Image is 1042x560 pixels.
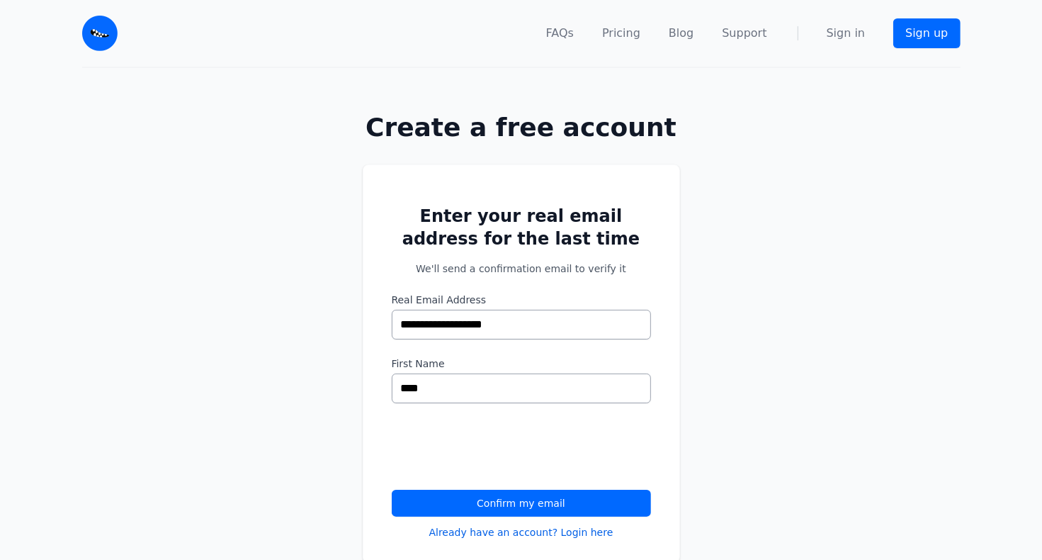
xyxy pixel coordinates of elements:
a: Blog [669,25,693,42]
a: Support [722,25,766,42]
a: Already have an account? Login here [429,525,613,539]
label: Real Email Address [392,293,651,307]
p: We'll send a confirmation email to verify it [392,262,651,276]
button: Confirm my email [392,490,651,517]
h2: Enter your real email address for the last time [392,205,651,250]
img: Email Monster [82,16,118,51]
label: First Name [392,357,651,371]
iframe: reCAPTCHA [392,420,607,476]
a: Pricing [602,25,640,42]
h1: Create a free account [317,113,725,142]
a: Sign in [827,25,866,42]
a: FAQs [546,25,574,42]
a: Sign up [893,18,960,48]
